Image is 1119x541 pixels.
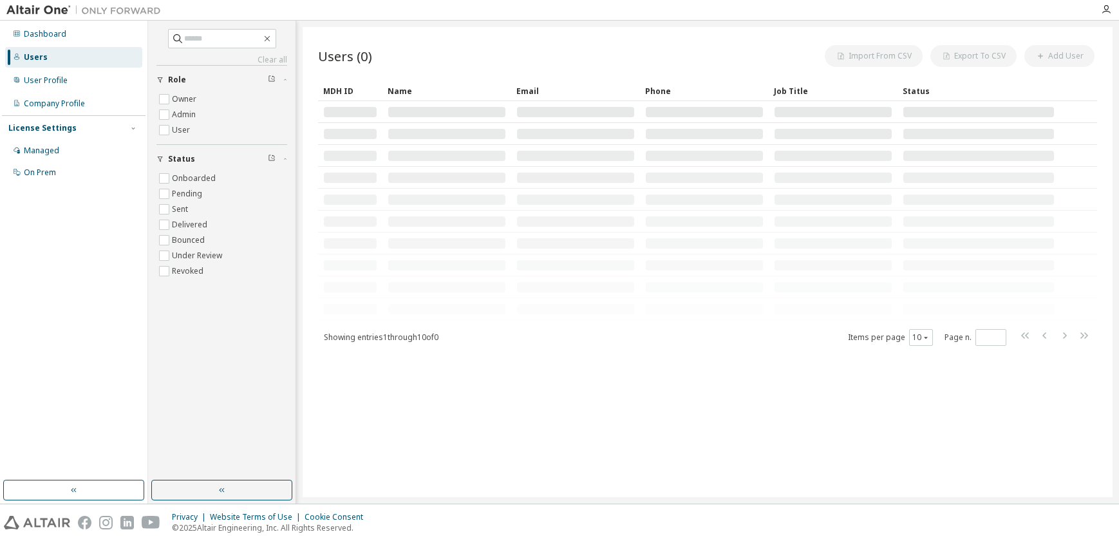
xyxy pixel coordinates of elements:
div: Dashboard [24,29,66,39]
button: Add User [1024,45,1095,67]
label: Delivered [172,217,210,233]
label: Revoked [172,263,206,279]
div: Name [388,81,506,101]
img: linkedin.svg [120,516,134,529]
div: MDH ID [323,81,377,101]
img: Altair One [6,4,167,17]
button: Role [156,66,287,94]
div: Email [516,81,635,101]
span: Status [168,154,195,164]
div: User Profile [24,75,68,86]
div: Status [903,81,1055,101]
div: Company Profile [24,99,85,109]
label: Under Review [172,248,225,263]
span: Items per page [848,329,933,346]
span: Clear filter [268,154,276,164]
div: Privacy [172,512,210,522]
img: facebook.svg [78,516,91,529]
label: Onboarded [172,171,218,186]
span: Clear filter [268,75,276,85]
div: Cookie Consent [305,512,371,522]
img: youtube.svg [142,516,160,529]
div: On Prem [24,167,56,178]
label: User [172,122,193,138]
button: Export To CSV [930,45,1017,67]
span: Role [168,75,186,85]
div: Website Terms of Use [210,512,305,522]
label: Owner [172,91,199,107]
label: Bounced [172,233,207,248]
button: 10 [912,332,930,343]
a: Clear all [156,55,287,65]
label: Pending [172,186,205,202]
img: altair_logo.svg [4,516,70,529]
div: Users [24,52,48,62]
label: Sent [172,202,191,217]
span: Users (0) [318,47,372,65]
div: Job Title [774,81,892,101]
div: License Settings [8,123,77,133]
img: instagram.svg [99,516,113,529]
button: Status [156,145,287,173]
span: Page n. [945,329,1006,346]
div: Phone [645,81,764,101]
span: Showing entries 1 through 10 of 0 [324,332,438,343]
div: Managed [24,146,59,156]
p: © 2025 Altair Engineering, Inc. All Rights Reserved. [172,522,371,533]
label: Admin [172,107,198,122]
button: Import From CSV [825,45,923,67]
